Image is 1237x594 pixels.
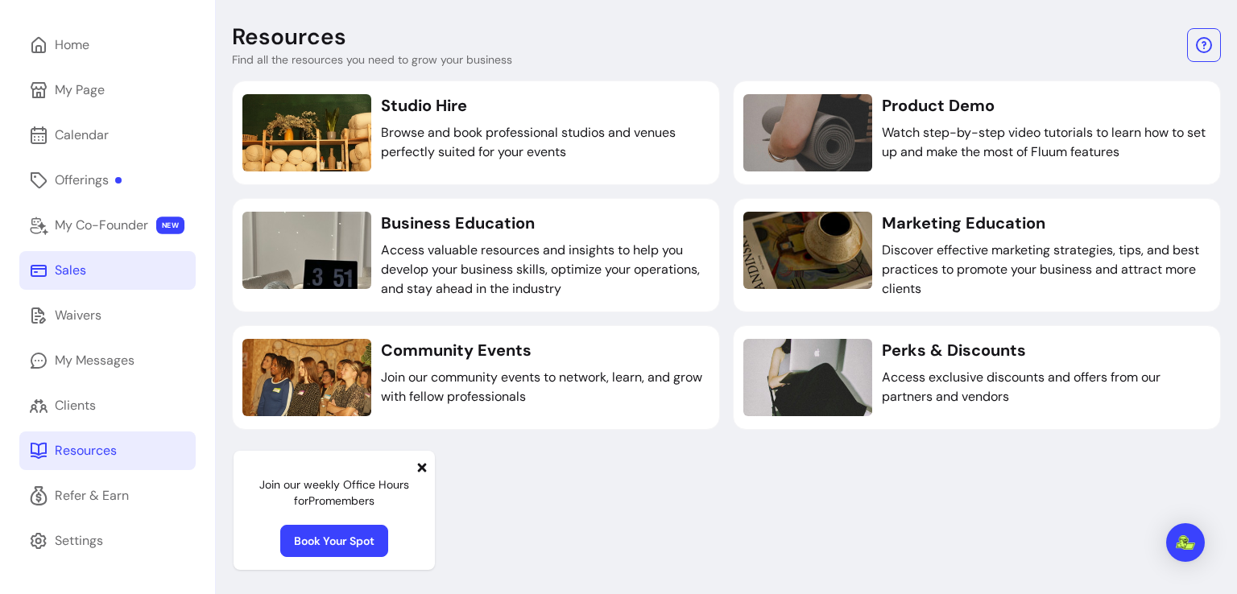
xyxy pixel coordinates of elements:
p: Find all the resources you need to grow your business [232,52,512,68]
a: My Messages [19,341,196,380]
div: Home [55,35,89,55]
div: Sales [55,261,86,280]
h3: Community Events [381,339,710,361]
a: Community EventsJoin our community events to network, learn, and grow with fellow professionals [232,325,720,430]
div: My Messages [55,351,134,370]
div: My Co-Founder [55,216,148,235]
a: Settings [19,522,196,560]
div: Calendar [55,126,109,145]
a: Offerings [19,161,196,200]
p: Watch step-by-step video tutorials to learn how to set up and make the most of Fluum features [882,123,1210,162]
div: Open Intercom Messenger [1166,523,1205,562]
a: Marketing EducationDiscover effective marketing strategies, tips, and best practices to promote y... [733,198,1221,312]
p: Resources [232,23,346,52]
h3: Studio Hire [381,94,710,117]
div: Settings [55,531,103,551]
h3: Marketing Education [882,212,1210,234]
a: My Page [19,71,196,109]
div: Clients [55,396,96,415]
a: Resources [19,431,196,470]
a: Product DemoWatch step-by-step video tutorials to learn how to set up and make the most of Fluum ... [733,80,1221,185]
div: Offerings [55,171,122,190]
div: Waivers [55,306,101,325]
a: Studio HireBrowse and book professional studios and venues perfectly suited for your events [232,80,720,185]
a: Sales [19,251,196,290]
div: My Page [55,80,105,100]
a: My Co-Founder NEW [19,206,196,245]
h3: Business Education [381,212,710,234]
a: Waivers [19,296,196,335]
h3: Product Demo [882,94,1210,117]
p: Access valuable resources and insights to help you develop your business skills, optimize your op... [381,241,710,299]
p: Discover effective marketing strategies, tips, and best practices to promote your business and at... [882,241,1210,299]
a: Clients [19,386,196,425]
div: Refer & Earn [55,486,129,505]
a: Business EducationAccess valuable resources and insights to help you develop your business skills... [232,198,720,312]
a: Perks & DiscountsAccess exclusive discounts and offers from our partners and vendors [733,325,1221,430]
p: Browse and book professional studios and venues perfectly suited for your events [381,123,710,162]
div: Resources [55,441,117,460]
h3: Perks & Discounts [882,339,1210,361]
a: Home [19,26,196,64]
span: NEW [156,217,184,234]
p: Join our weekly Office Hours for Pro members [246,476,422,509]
a: Calendar [19,116,196,155]
p: Access exclusive discounts and offers from our partners and vendors [882,368,1210,406]
p: Join our community events to network, learn, and grow with fellow professionals [381,368,710,406]
a: Refer & Earn [19,476,196,515]
a: Book Your Spot [280,525,388,557]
